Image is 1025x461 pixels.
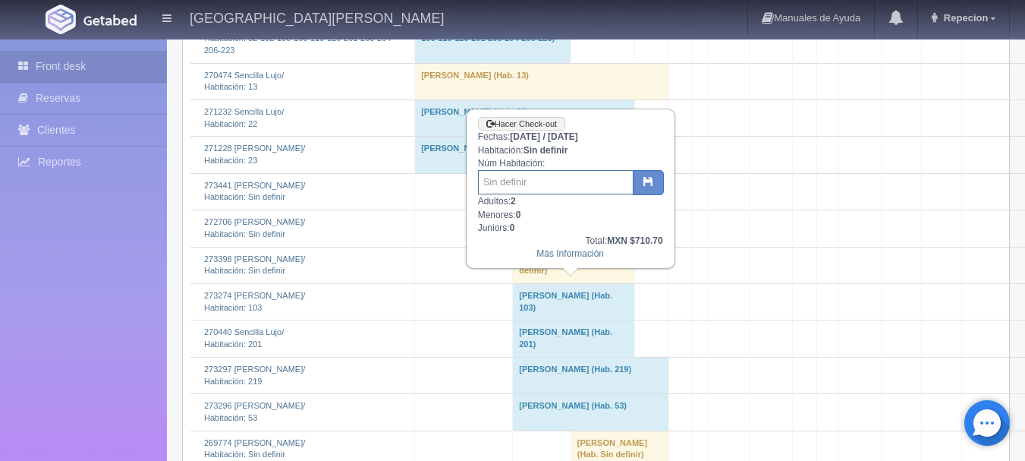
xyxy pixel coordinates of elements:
[415,63,669,99] td: [PERSON_NAME] (Hab. 13)
[940,12,989,24] span: Repecion
[478,170,634,194] input: Sin definir
[536,248,604,259] a: Más Información
[524,145,568,156] b: Sin definir
[204,21,394,54] a: 271911 Sencilla Lujo/Habitación: 52-102-103-106-119-120-201-203-204-206-223
[478,117,566,131] a: Hacer Check-out
[204,291,305,312] a: 273274 [PERSON_NAME]/Habitación: 103
[513,394,669,431] td: [PERSON_NAME] (Hab. 53)
[83,14,137,26] img: Getabed
[204,144,305,165] a: 271228 [PERSON_NAME]/Habitación: 23
[204,107,284,128] a: 271232 Sencilla Lujo/Habitación: 22
[204,327,284,349] a: 270440 Sencilla Lujo/Habitación: 201
[516,210,521,220] b: 0
[513,284,635,320] td: [PERSON_NAME] (Hab. 103)
[204,254,305,276] a: 273398 [PERSON_NAME]/Habitación: Sin definir
[190,8,444,27] h4: [GEOGRAPHIC_DATA][PERSON_NAME]
[415,137,635,173] td: [PERSON_NAME] (Hab. 23)
[510,131,578,142] b: [DATE] / [DATE]
[511,196,516,207] b: 2
[204,71,284,92] a: 270474 Sencilla Lujo/Habitación: 13
[513,320,635,357] td: [PERSON_NAME] (Hab. 201)
[204,365,305,386] a: 273297 [PERSON_NAME]/Habitación: 219
[46,5,76,34] img: Getabed
[204,217,305,238] a: 272706 [PERSON_NAME]/Habitación: Sin definir
[478,235,663,248] div: Total:
[204,181,305,202] a: 273441 [PERSON_NAME]/Habitación: Sin definir
[204,438,305,459] a: 269774 [PERSON_NAME]/Habitación: Sin definir
[607,235,662,246] b: MXN $710.70
[415,99,635,136] td: [PERSON_NAME] (Hab. 22)
[510,223,515,233] b: 0
[513,357,669,393] td: [PERSON_NAME] (Hab. 219)
[204,401,305,422] a: 273296 [PERSON_NAME]/Habitación: 53
[467,110,674,267] div: Fechas: Habitación: Núm Habitación: Adultos: Menores: Juniors:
